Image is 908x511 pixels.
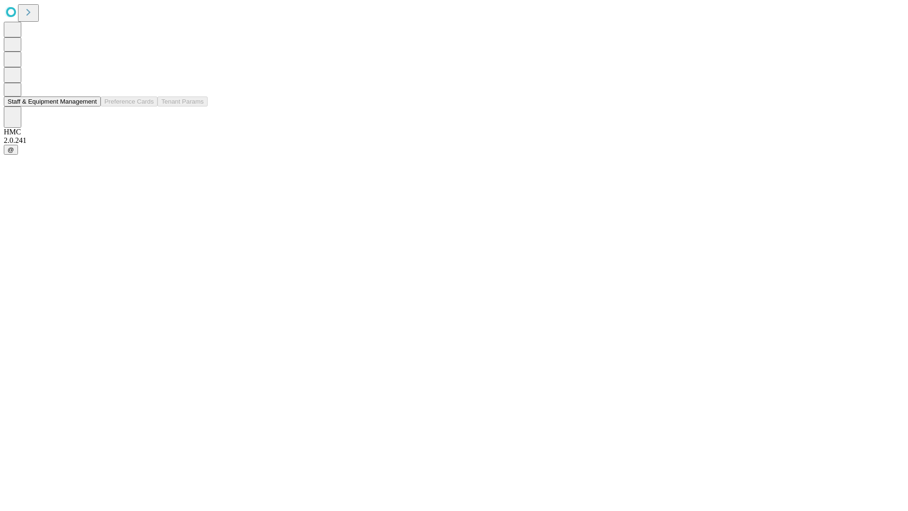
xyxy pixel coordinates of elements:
[157,97,208,106] button: Tenant Params
[8,146,14,153] span: @
[4,145,18,155] button: @
[4,97,101,106] button: Staff & Equipment Management
[101,97,157,106] button: Preference Cards
[4,136,904,145] div: 2.0.241
[4,128,904,136] div: HMC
